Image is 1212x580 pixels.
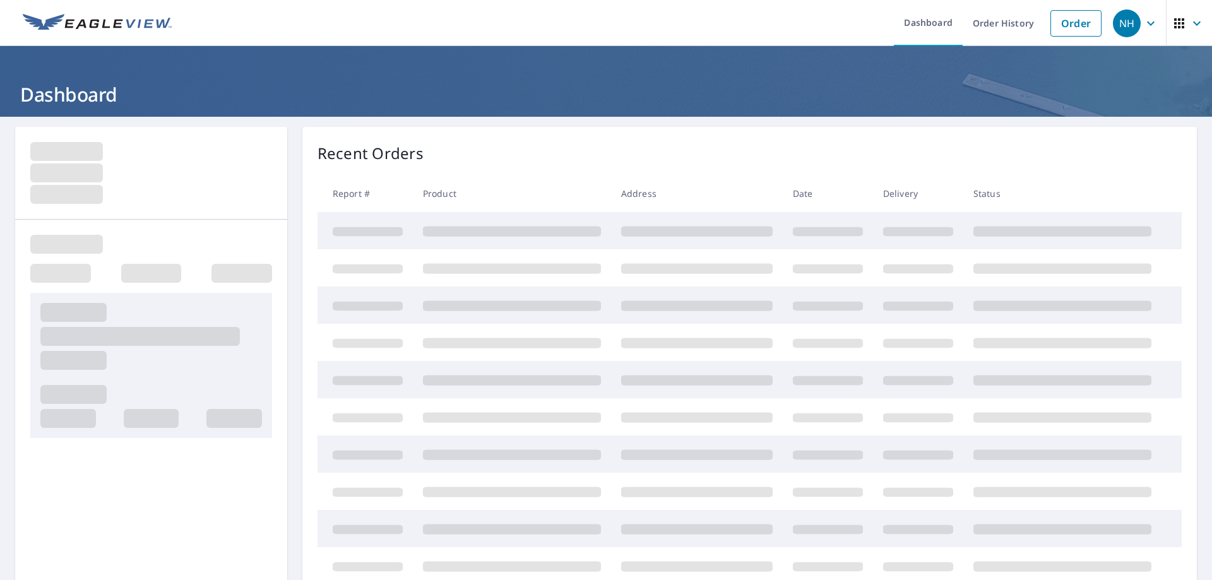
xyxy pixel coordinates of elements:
th: Product [413,175,611,212]
th: Delivery [873,175,963,212]
th: Date [783,175,873,212]
th: Address [611,175,783,212]
th: Report # [318,175,413,212]
th: Status [963,175,1161,212]
a: Order [1050,10,1102,37]
img: EV Logo [23,14,172,33]
p: Recent Orders [318,142,424,165]
div: NH [1113,9,1141,37]
h1: Dashboard [15,81,1197,107]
